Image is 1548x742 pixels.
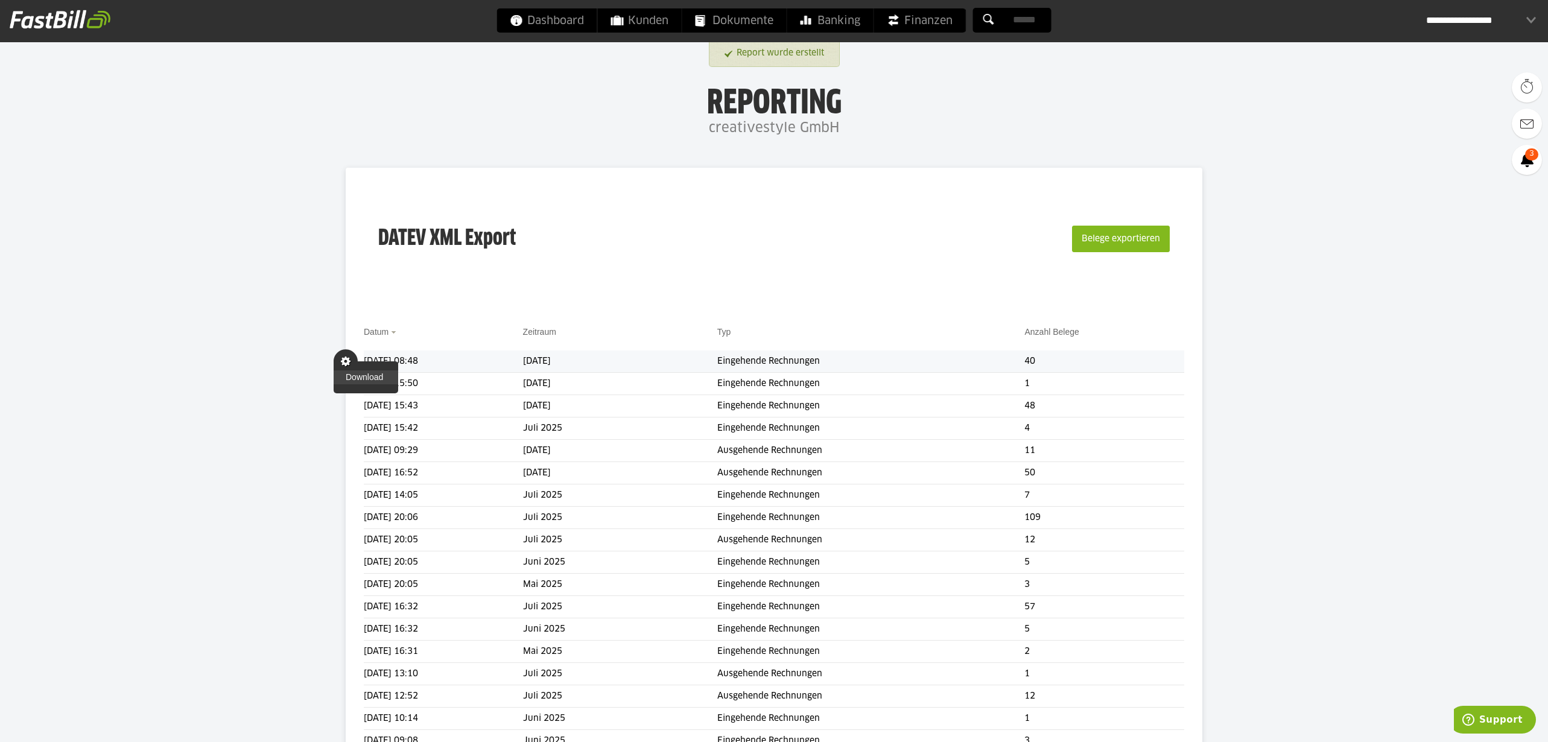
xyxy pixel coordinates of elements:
td: Juli 2025 [523,663,717,685]
td: [DATE] 15:42 [364,417,523,440]
td: 4 [1024,417,1184,440]
td: 40 [1024,350,1184,373]
td: 3 [1024,574,1184,596]
img: fastbill_logo_white.png [10,10,110,29]
h1: Reporting [121,85,1427,116]
a: Zeitraum [523,327,556,337]
td: Ausgehende Rechnungen [717,529,1025,551]
td: Eingehende Rechnungen [717,618,1025,641]
td: Eingehende Rechnungen [717,551,1025,574]
a: Dashboard [497,8,597,33]
span: Finanzen [887,8,953,33]
td: 12 [1024,685,1184,708]
td: [DATE] 16:52 [364,462,523,484]
td: [DATE] [523,395,717,417]
td: Juli 2025 [523,596,717,618]
td: [DATE] [523,350,717,373]
td: [DATE] 09:29 [364,440,523,462]
td: [DATE] 16:31 [364,641,523,663]
td: 109 [1024,507,1184,529]
button: Belege exportieren [1072,226,1170,252]
td: Juli 2025 [523,507,717,529]
td: [DATE] 16:32 [364,618,523,641]
td: Eingehende Rechnungen [717,641,1025,663]
td: Ausgehende Rechnungen [717,440,1025,462]
td: [DATE] 14:05 [364,484,523,507]
td: [DATE] 20:06 [364,507,523,529]
td: Eingehende Rechnungen [717,373,1025,395]
a: Typ [717,327,731,337]
td: Juli 2025 [523,417,717,440]
a: Banking [787,8,874,33]
td: [DATE] 20:05 [364,529,523,551]
a: Kunden [598,8,682,33]
td: Eingehende Rechnungen [717,484,1025,507]
td: [DATE] 12:52 [364,685,523,708]
td: Juli 2025 [523,484,717,507]
td: 5 [1024,618,1184,641]
td: 2 [1024,641,1184,663]
span: Banking [801,8,860,33]
td: 12 [1024,529,1184,551]
td: Eingehende Rechnungen [717,417,1025,440]
td: [DATE] 20:05 [364,574,523,596]
td: 1 [1024,373,1184,395]
a: Download [334,370,398,384]
span: Dashboard [510,8,584,33]
a: Anzahl Belege [1024,327,1079,337]
td: 1 [1024,663,1184,685]
a: Report wurde erstellt [725,42,824,65]
span: Dokumente [696,8,773,33]
td: Eingehende Rechnungen [717,596,1025,618]
td: Ausgehende Rechnungen [717,685,1025,708]
td: Eingehende Rechnungen [717,574,1025,596]
td: [DATE] 20:05 [364,551,523,574]
td: [DATE] 13:10 [364,663,523,685]
td: [DATE] [523,373,717,395]
td: 48 [1024,395,1184,417]
td: 11 [1024,440,1184,462]
td: Ausgehende Rechnungen [717,663,1025,685]
td: Mai 2025 [523,574,717,596]
h3: DATEV XML Export [378,200,516,277]
a: Dokumente [682,8,787,33]
td: Juni 2025 [523,551,717,574]
td: 7 [1024,484,1184,507]
td: [DATE] 08:48 [364,350,523,373]
td: Eingehende Rechnungen [717,708,1025,730]
span: Kunden [611,8,668,33]
td: Eingehende Rechnungen [717,350,1025,373]
td: 57 [1024,596,1184,618]
td: [DATE] 16:32 [364,596,523,618]
a: 3 [1512,145,1542,175]
td: [DATE] 15:50 [364,373,523,395]
td: Juni 2025 [523,618,717,641]
img: sort_desc.gif [391,331,399,334]
td: Eingehende Rechnungen [717,507,1025,529]
td: [DATE] [523,462,717,484]
iframe: Öffnet ein Widget, in dem Sie weitere Informationen finden [1454,706,1536,736]
td: [DATE] 15:43 [364,395,523,417]
td: [DATE] [523,440,717,462]
td: 5 [1024,551,1184,574]
td: 50 [1024,462,1184,484]
span: 3 [1525,148,1538,160]
td: 1 [1024,708,1184,730]
td: Juli 2025 [523,685,717,708]
a: Datum [364,327,389,337]
td: Juli 2025 [523,529,717,551]
td: [DATE] 10:14 [364,708,523,730]
td: Ausgehende Rechnungen [717,462,1025,484]
td: Juni 2025 [523,708,717,730]
td: Mai 2025 [523,641,717,663]
td: Eingehende Rechnungen [717,395,1025,417]
a: Finanzen [874,8,966,33]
